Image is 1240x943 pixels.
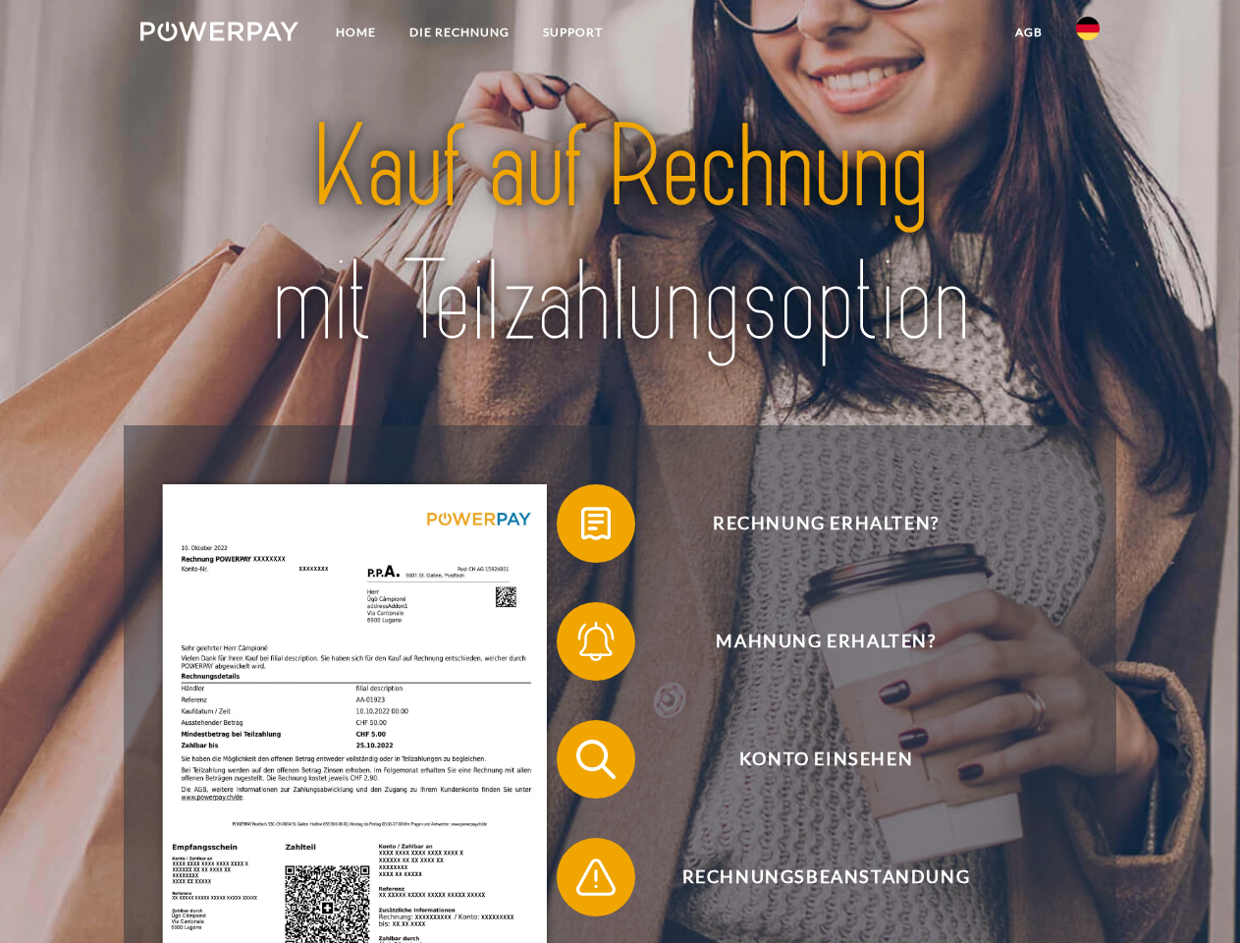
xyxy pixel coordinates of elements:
img: qb_bill.svg [571,499,620,548]
img: de [1076,17,1100,40]
button: Rechnungsbeanstandung [557,838,1067,916]
img: qb_search.svg [571,735,620,784]
button: Mahnung erhalten? [557,602,1067,681]
a: agb [998,15,1059,50]
span: Konto einsehen [585,720,1066,799]
a: DIE RECHNUNG [393,15,526,50]
span: Mahnung erhalten? [585,602,1066,681]
a: Home [319,15,393,50]
img: qb_warning.svg [571,853,620,902]
button: Rechnung erhalten? [557,484,1067,563]
span: Rechnung erhalten? [585,484,1066,563]
img: logo-powerpay-white.svg [140,22,298,41]
button: Konto einsehen [557,720,1067,799]
span: Rechnungsbeanstandung [585,838,1066,916]
img: title-powerpay_de.svg [188,94,1052,376]
a: SUPPORT [526,15,620,50]
img: qb_bell.svg [571,617,620,666]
